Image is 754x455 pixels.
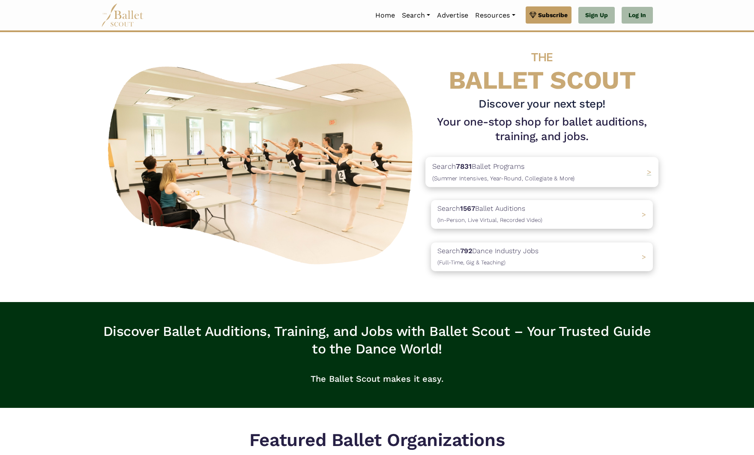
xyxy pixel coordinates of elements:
p: Search Ballet Programs [432,160,575,183]
h3: Discover Ballet Auditions, Training, and Jobs with Ballet Scout – Your Trusted Guide to the Dance... [101,323,653,358]
span: Subscribe [538,10,568,20]
a: Subscribe [526,6,571,24]
p: Search Ballet Auditions [437,203,542,225]
a: Search [398,6,434,24]
h3: Discover your next step! [431,97,653,111]
span: (In-Person, Live Virtual, Recorded Video) [437,217,542,223]
span: THE [531,50,553,64]
h4: BALLET SCOUT [431,39,653,93]
span: > [642,253,646,261]
b: 7831 [456,162,472,170]
a: Search792Dance Industry Jobs(Full-Time, Gig & Teaching) > [431,242,653,271]
span: > [642,210,646,219]
a: Search7831Ballet Programs(Summer Intensives, Year-Round, Collegiate & More)> [431,158,653,186]
p: The Ballet Scout makes it easy. [101,365,653,392]
a: Advertise [434,6,472,24]
b: 792 [460,247,472,255]
b: 1567 [460,204,475,213]
a: Log In [622,7,653,24]
p: Search Dance Industry Jobs [437,245,539,267]
img: A group of ballerinas talking to each other in a ballet studio [101,54,424,269]
a: Sign Up [578,7,615,24]
span: (Summer Intensives, Year-Round, Collegiate & More) [432,174,575,181]
span: (Full-Time, Gig & Teaching) [437,259,506,266]
a: Search1567Ballet Auditions(In-Person, Live Virtual, Recorded Video) > [431,200,653,229]
h1: Your one-stop shop for ballet auditions, training, and jobs. [431,115,653,144]
a: Resources [472,6,518,24]
a: Home [372,6,398,24]
span: > [647,168,652,176]
h5: Featured Ballet Organizations [242,428,512,452]
img: gem.svg [530,10,536,20]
